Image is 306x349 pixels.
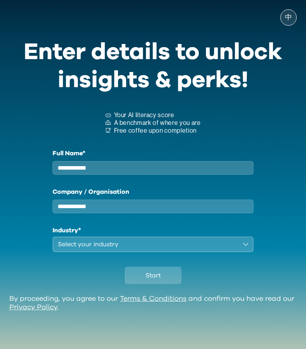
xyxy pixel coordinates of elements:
span: Start [146,271,161,280]
a: Privacy Policy [9,304,58,311]
p: A benchmark of where you are [114,119,201,127]
div: By proceeding, you agree to our and confirm you have read our . [9,295,297,312]
label: Company / Organisation [53,187,254,196]
button: Start [125,267,181,284]
span: 中 [285,14,292,21]
p: Your AI literacy score [114,111,201,119]
button: Select your industry [53,237,254,252]
h1: Industry* [53,226,254,235]
div: Enter details to unlock insights & perks! [9,33,297,99]
div: Select your industry [58,240,237,249]
label: Full Name* [53,149,254,158]
a: Terms & Conditions [120,295,186,302]
p: Free coffee upon completion [114,127,201,135]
